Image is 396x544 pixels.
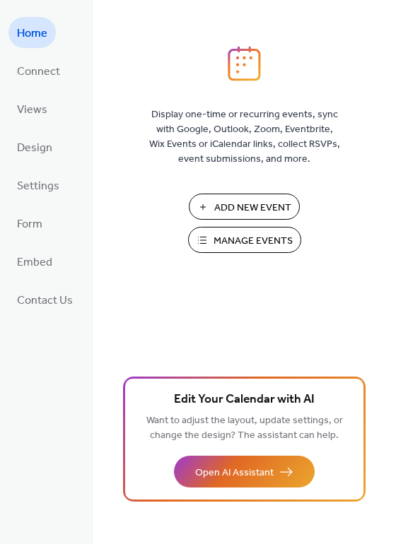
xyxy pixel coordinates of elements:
span: Want to adjust the layout, update settings, or change the design? The assistant can help. [146,411,343,445]
button: Add New Event [189,194,300,220]
a: Settings [8,170,68,201]
a: Form [8,208,51,239]
a: Views [8,93,56,124]
a: Contact Us [8,284,81,315]
span: Contact Us [17,290,73,312]
a: Design [8,131,61,162]
span: Embed [17,252,52,274]
span: Settings [17,175,59,198]
span: Manage Events [214,234,293,249]
img: logo_icon.svg [228,46,260,81]
span: Connect [17,61,60,83]
a: Embed [8,246,61,277]
button: Open AI Assistant [174,456,315,487]
a: Connect [8,55,69,86]
button: Manage Events [188,227,301,253]
span: Design [17,137,52,160]
span: Open AI Assistant [195,466,274,480]
span: Views [17,99,47,122]
span: Display one-time or recurring events, sync with Google, Outlook, Zoom, Eventbrite, Wix Events or ... [149,107,340,167]
a: Home [8,17,56,48]
span: Edit Your Calendar with AI [174,390,315,410]
span: Home [17,23,47,45]
span: Add New Event [214,201,291,215]
span: Form [17,213,42,236]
